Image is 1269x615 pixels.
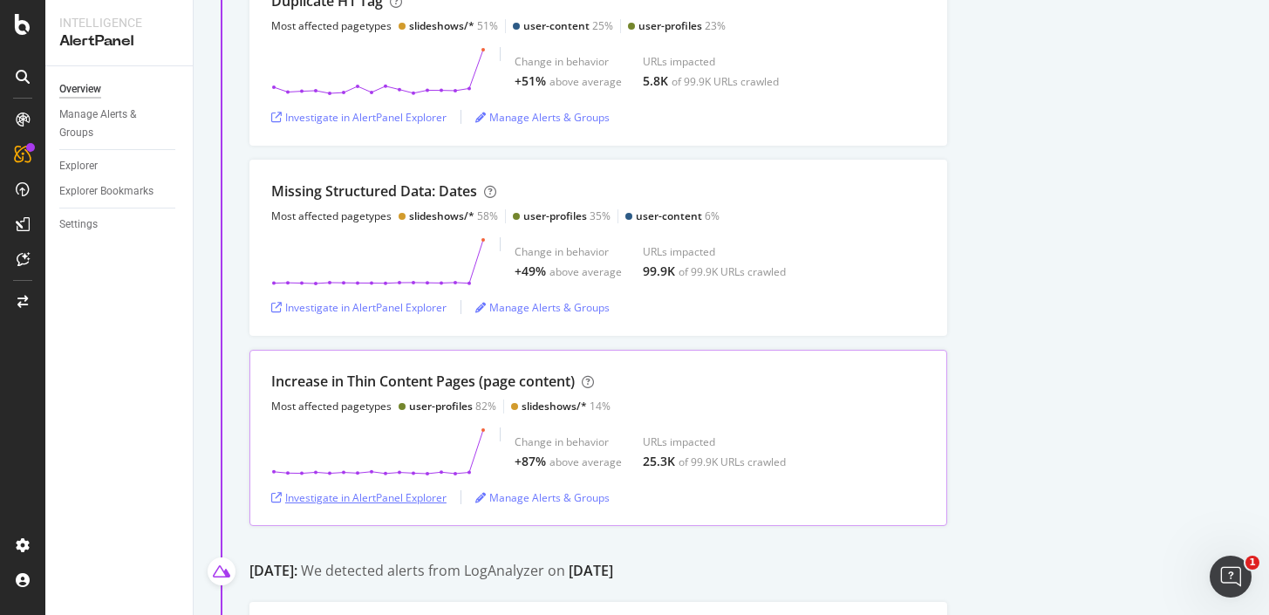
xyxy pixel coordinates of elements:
div: Explorer [59,157,98,175]
span: 1 [1245,556,1259,570]
div: 14% [522,399,611,413]
div: user-profiles [409,399,473,413]
a: Manage Alerts & Groups [475,300,610,315]
a: Manage Alerts & Groups [475,110,610,125]
div: Explorer Bookmarks [59,182,154,201]
div: 99.9K [643,263,675,280]
div: Missing Structured Data: Dates [271,181,477,202]
div: Increase in Thin Content Pages (page content) [271,372,575,392]
button: Investigate in AlertPanel Explorer [271,103,447,131]
div: [DATE]: [249,561,297,584]
div: AlertPanel [59,31,179,51]
a: Explorer Bookmarks [59,182,181,201]
div: 35% [523,208,611,223]
button: Investigate in AlertPanel Explorer [271,293,447,321]
a: Investigate in AlertPanel Explorer [271,490,447,505]
div: 23% [638,18,726,33]
div: Manage Alerts & Groups [59,106,164,142]
div: 6% [636,208,720,223]
div: 82% [409,399,496,413]
div: 25.3K [643,453,675,470]
div: of 99.9K URLs crawled [679,264,786,279]
div: We detected alerts from LogAnalyzer on [301,561,613,584]
button: Manage Alerts & Groups [475,103,610,131]
div: +49% [515,263,546,280]
div: above average [549,454,622,469]
div: slideshows/* [409,208,474,223]
div: 25% [523,18,613,33]
a: Manage Alerts & Groups [59,106,181,142]
div: above average [549,264,622,279]
div: of 99.9K URLs crawled [672,74,779,89]
div: Settings [59,215,98,234]
div: +51% [515,72,546,90]
div: Most affected pagetypes [271,208,392,223]
button: Manage Alerts & Groups [475,483,610,511]
div: user-content [636,208,702,223]
button: Manage Alerts & Groups [475,293,610,321]
div: +87% [515,453,546,470]
div: URLs impacted [643,54,779,69]
a: Explorer [59,157,181,175]
div: Change in behavior [515,54,622,69]
div: URLs impacted [643,244,786,259]
div: 5.8K [643,72,668,90]
button: Investigate in AlertPanel Explorer [271,483,447,511]
a: Overview [59,80,181,99]
div: Intelligence [59,14,179,31]
div: Most affected pagetypes [271,18,392,33]
div: of 99.9K URLs crawled [679,454,786,469]
div: [DATE] [569,561,613,581]
div: Change in behavior [515,434,622,449]
a: Manage Alerts & Groups [475,490,610,505]
div: 58% [409,208,498,223]
iframe: Intercom live chat [1210,556,1252,598]
div: Overview [59,80,101,99]
div: Change in behavior [515,244,622,259]
div: slideshows/* [522,399,587,413]
div: user-content [523,18,590,33]
div: URLs impacted [643,434,786,449]
div: Most affected pagetypes [271,399,392,413]
div: slideshows/* [409,18,474,33]
div: user-profiles [523,208,587,223]
a: Settings [59,215,181,234]
div: user-profiles [638,18,702,33]
a: Investigate in AlertPanel Explorer [271,110,447,125]
a: Investigate in AlertPanel Explorer [271,300,447,315]
div: 51% [409,18,498,33]
div: above average [549,74,622,89]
